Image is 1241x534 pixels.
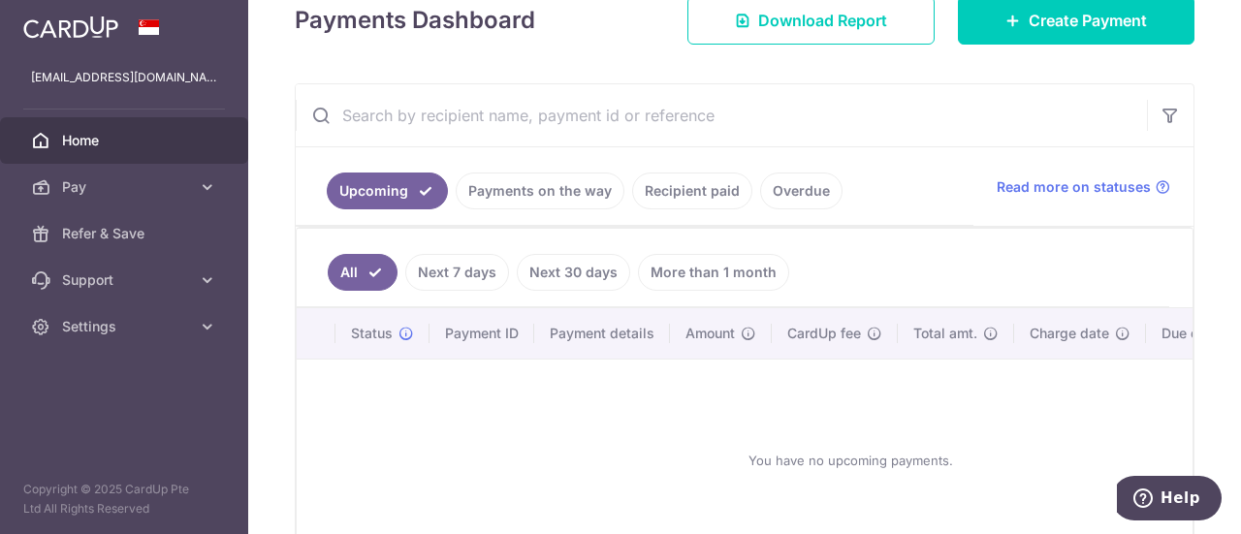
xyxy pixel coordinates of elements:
span: Settings [62,317,190,336]
span: Amount [685,324,735,343]
span: Total amt. [913,324,977,343]
a: Upcoming [327,173,448,209]
span: Charge date [1030,324,1109,343]
span: Read more on statuses [997,177,1151,197]
span: Status [351,324,393,343]
span: Pay [62,177,190,197]
span: CardUp fee [787,324,861,343]
p: [EMAIL_ADDRESS][DOMAIN_NAME] [31,68,217,87]
img: CardUp [23,16,118,39]
span: Refer & Save [62,224,190,243]
a: Overdue [760,173,843,209]
a: Payments on the way [456,173,624,209]
span: Due date [1161,324,1220,343]
a: Next 30 days [517,254,630,291]
a: More than 1 month [638,254,789,291]
a: All [328,254,398,291]
a: Next 7 days [405,254,509,291]
a: Read more on statuses [997,177,1170,197]
span: Create Payment [1029,9,1147,32]
input: Search by recipient name, payment id or reference [296,84,1147,146]
th: Payment details [534,308,670,359]
h4: Payments Dashboard [295,3,535,38]
span: Support [62,270,190,290]
a: Recipient paid [632,173,752,209]
iframe: Opens a widget where you can find more information [1117,476,1222,524]
th: Payment ID [430,308,534,359]
span: Download Report [758,9,887,32]
span: Home [62,131,190,150]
